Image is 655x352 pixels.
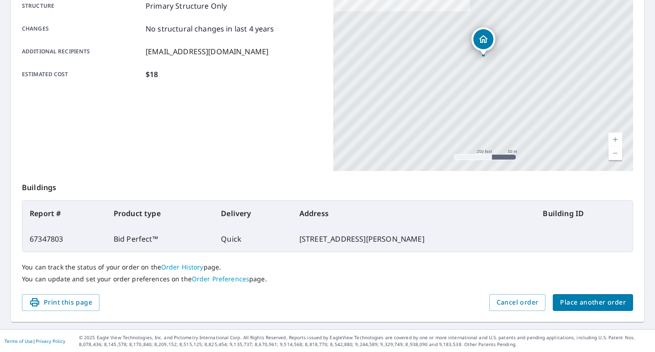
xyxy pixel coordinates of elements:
a: Current Level 17, Zoom Out [608,146,622,160]
a: Privacy Policy [36,338,65,344]
p: Structure [22,0,142,11]
th: Building ID [535,201,633,226]
th: Address [292,201,536,226]
button: Cancel order [489,294,546,311]
p: No structural changes in last 4 years [146,23,274,34]
p: Changes [22,23,142,34]
div: Dropped pin, building 1, Residential property, 621 W Nursery St Butler, MO 64730 [472,27,495,56]
a: Order History [161,263,204,271]
td: Quick [214,226,292,252]
p: $18 [146,69,158,80]
p: © 2025 Eagle View Technologies, Inc. and Pictometry International Corp. All Rights Reserved. Repo... [79,334,650,348]
p: Additional recipients [22,46,142,57]
td: 67347803 [22,226,106,252]
a: Order Preferences [192,274,249,283]
p: Estimated cost [22,69,142,80]
p: Buildings [22,171,633,200]
th: Report # [22,201,106,226]
p: You can track the status of your order on the page. [22,263,633,271]
span: Cancel order [497,297,539,308]
a: Terms of Use [5,338,33,344]
th: Product type [106,201,214,226]
button: Print this page [22,294,100,311]
span: Place another order [560,297,626,308]
span: Print this page [29,297,92,308]
p: Primary Structure Only [146,0,227,11]
td: [STREET_ADDRESS][PERSON_NAME] [292,226,536,252]
p: You can update and set your order preferences on the page. [22,275,633,283]
p: [EMAIL_ADDRESS][DOMAIN_NAME] [146,46,268,57]
th: Delivery [214,201,292,226]
td: Bid Perfect™ [106,226,214,252]
p: | [5,338,65,344]
a: Current Level 17, Zoom In [608,133,622,146]
button: Place another order [553,294,633,311]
